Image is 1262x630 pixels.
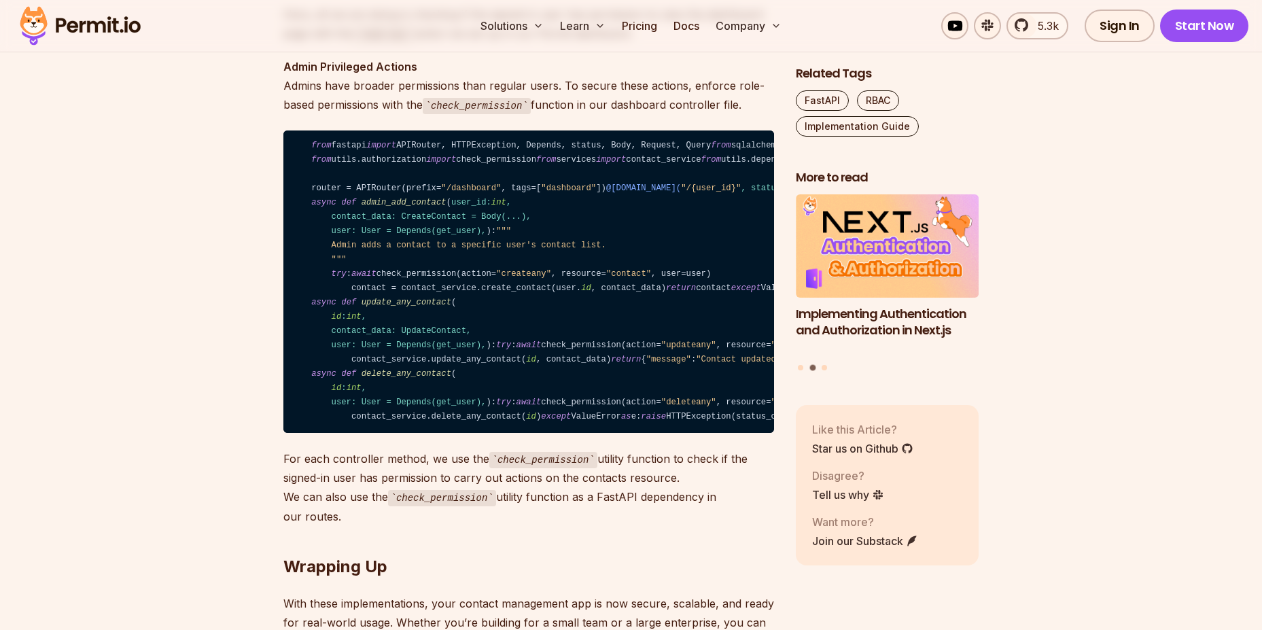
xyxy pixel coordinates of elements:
[341,198,356,207] span: def
[812,440,913,456] a: Star us on Github
[809,364,816,370] button: Go to slide 2
[710,12,787,39] button: Company
[347,312,362,321] span: int
[606,183,931,193] span: @[DOMAIN_NAME]( )
[436,398,476,407] span: get_user
[731,283,761,293] span: except
[555,12,611,39] button: Learn
[857,90,899,111] a: RBAC
[681,183,741,193] span: "/{user_id}"
[771,340,816,350] span: "contact"
[536,155,556,164] span: from
[646,355,691,364] span: "message"
[496,398,511,407] span: try
[581,283,591,293] span: id
[311,298,336,307] span: async
[283,57,774,115] p: Admins have broader permissions than regular users. To secure these actions, enforce role-based p...
[796,194,979,298] img: Implementing Authentication and Authorization in Next.js
[311,141,331,150] span: from
[541,412,571,421] span: except
[1085,10,1155,42] a: Sign In
[423,98,531,114] code: check_permission
[362,198,446,207] span: admin_add_contact
[1006,12,1068,39] a: 5.3k
[516,340,542,350] span: await
[341,369,356,379] span: def
[822,364,827,370] button: Go to slide 3
[292,383,487,407] span: : , user: User = Depends( ),
[771,398,816,407] span: "contact"
[341,298,356,307] span: def
[606,269,651,279] span: "contact"
[796,65,979,82] h2: Related Tags
[1160,10,1249,42] a: Start Now
[311,198,336,207] span: async
[812,532,918,548] a: Join our Substack
[668,12,705,39] a: Docs
[426,155,456,164] span: import
[366,141,396,150] span: import
[541,183,596,193] span: "dashboard"
[311,155,331,164] span: from
[798,364,803,370] button: Go to slide 1
[696,355,846,364] span: "Contact updated successfully"
[621,412,631,421] span: as
[491,198,506,207] span: int
[283,60,417,73] strong: Admin Privileged Actions
[496,340,511,350] span: try
[526,355,536,364] span: id
[283,502,774,578] h2: Wrapping Up
[475,12,549,39] button: Solutions
[711,141,731,150] span: from
[496,269,551,279] span: "createany"
[796,194,979,372] div: Posts
[812,467,884,483] p: Disagree?
[681,183,926,193] span: , status_code=status.HTTP_201_CREATED
[283,130,774,433] code: fastapi APIRouter, HTTPException, Depends, status, Body, Request, Query sqlalchemy.orm Session ty...
[616,12,663,39] a: Pricing
[311,369,336,379] span: async
[351,269,376,279] span: await
[347,383,362,393] span: int
[332,312,342,321] span: id
[812,486,884,502] a: Tell us why
[701,155,721,164] span: from
[812,513,918,529] p: Want more?
[292,198,531,236] span: user_id: , contact_data: CreateContact = Body( ), user: User = Depends( ),
[332,269,347,279] span: try
[666,283,696,293] span: return
[506,212,521,222] span: ...
[436,226,476,236] span: get_user
[441,183,501,193] span: "/dashboard"
[796,194,979,356] li: 2 of 3
[596,155,626,164] span: import
[362,298,451,307] span: update_any_contact
[661,398,716,407] span: "deleteany"
[661,340,716,350] span: "updateany"
[796,90,849,111] a: FastAPI
[489,452,597,468] code: check_permission
[812,421,913,437] p: Like this Article?
[1030,18,1059,34] span: 5.3k
[796,169,979,186] h2: More to read
[283,449,774,526] p: For each controller method, we use the utility function to check if the signed-in user has permis...
[641,412,666,421] span: raise
[332,383,342,393] span: id
[292,312,487,350] span: : , contact_data: UpdateContact, user: User = Depends( ),
[611,355,641,364] span: return
[388,490,496,506] code: check_permission
[796,305,979,339] h3: Implementing Authentication and Authorization in Next.js
[796,116,919,137] a: Implementation Guide
[14,3,147,49] img: Permit logo
[292,226,606,264] span: """ Admin adds a contact to a specific user's contact list. """
[526,412,536,421] span: id
[516,398,542,407] span: await
[436,340,476,350] span: get_user
[362,369,451,379] span: delete_any_contact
